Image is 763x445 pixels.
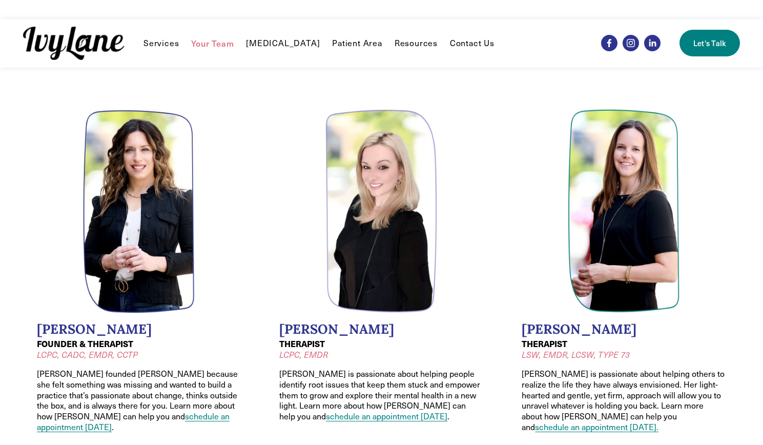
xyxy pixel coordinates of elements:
[37,349,138,360] em: LCPC, CADC, EMDR, CCTP
[37,411,230,432] a: schedule an appointment [DATE]
[37,338,133,350] strong: FOUNDER & THERAPIST
[644,35,661,51] a: LinkedIn
[522,369,726,433] p: [PERSON_NAME] is passionate about helping others to realize the life they have always envisioned....
[143,38,179,49] span: Services
[279,338,325,350] strong: THERAPIST
[679,30,740,56] a: Let's Talk
[522,338,567,350] strong: THERAPIST
[191,37,234,49] a: Your Team
[279,321,484,337] h2: [PERSON_NAME]
[395,37,438,49] a: folder dropdown
[23,27,125,60] img: Ivy Lane Counseling &mdash; Therapy that works for you
[246,37,320,49] a: [MEDICAL_DATA]
[535,421,658,432] a: schedule an appointment [DATE].
[332,37,382,49] a: Patient Area
[279,349,328,360] em: LCPC, EMDR
[522,349,630,360] em: LSW, EMDR, LCSW, TYPE 73
[568,109,680,313] img: Headshot of Jodi Kautz, LSW, EMDR, TYPE 73, LCSW. Jodi is a therapist at Ivy Lane Counseling.
[83,109,195,313] img: Headshot of Wendy Pawelski, LCPC, CADC, EMDR, CCTP. Wendy is a founder oft Ivy Lane Counseling
[601,35,617,51] a: Facebook
[623,35,639,51] a: Instagram
[450,37,494,49] a: Contact Us
[325,109,438,313] img: Headshot of Jessica Wilkiel, LCPC, EMDR. Meghan is a therapist at Ivy Lane Counseling.
[326,411,447,421] a: schedule an appointment [DATE]
[522,321,726,337] h2: [PERSON_NAME]
[37,369,241,433] p: [PERSON_NAME] founded [PERSON_NAME] because she felt something was missing and wanted to build a ...
[143,37,179,49] a: folder dropdown
[395,38,438,49] span: Resources
[279,369,484,422] p: [PERSON_NAME] is passionate about helping people identify root issues that keep them stuck and em...
[37,321,241,337] h2: [PERSON_NAME]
